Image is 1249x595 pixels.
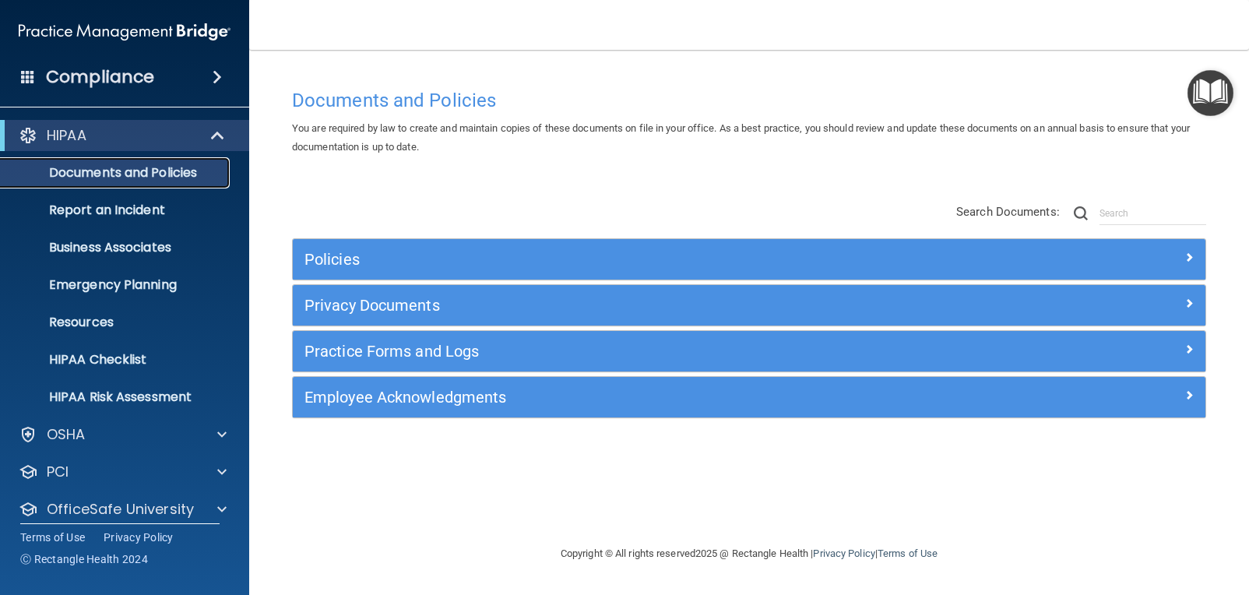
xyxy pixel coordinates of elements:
[19,16,230,48] img: PMB logo
[47,463,69,481] p: PCI
[304,385,1194,410] a: Employee Acknowledgments
[304,297,966,314] h5: Privacy Documents
[47,425,86,444] p: OSHA
[47,126,86,145] p: HIPAA
[19,126,226,145] a: HIPAA
[10,202,223,218] p: Report an Incident
[813,547,874,559] a: Privacy Policy
[304,247,1194,272] a: Policies
[10,165,223,181] p: Documents and Policies
[304,343,966,360] h5: Practice Forms and Logs
[20,530,85,545] a: Terms of Use
[10,240,223,255] p: Business Associates
[19,425,227,444] a: OSHA
[19,500,227,519] a: OfficeSafe University
[20,551,148,567] span: Ⓒ Rectangle Health 2024
[956,205,1060,219] span: Search Documents:
[304,389,966,406] h5: Employee Acknowledgments
[1074,206,1088,220] img: ic-search.3b580494.png
[10,315,223,330] p: Resources
[46,66,154,88] h4: Compliance
[47,500,194,519] p: OfficeSafe University
[104,530,174,545] a: Privacy Policy
[1099,202,1206,225] input: Search
[1187,70,1233,116] button: Open Resource Center
[19,463,227,481] a: PCI
[10,352,223,368] p: HIPAA Checklist
[304,293,1194,318] a: Privacy Documents
[878,547,938,559] a: Terms of Use
[10,389,223,405] p: HIPAA Risk Assessment
[465,529,1033,579] div: Copyright © All rights reserved 2025 @ Rectangle Health | |
[10,277,223,293] p: Emergency Planning
[304,339,1194,364] a: Practice Forms and Logs
[292,122,1190,153] span: You are required by law to create and maintain copies of these documents on file in your office. ...
[304,251,966,268] h5: Policies
[292,90,1206,111] h4: Documents and Policies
